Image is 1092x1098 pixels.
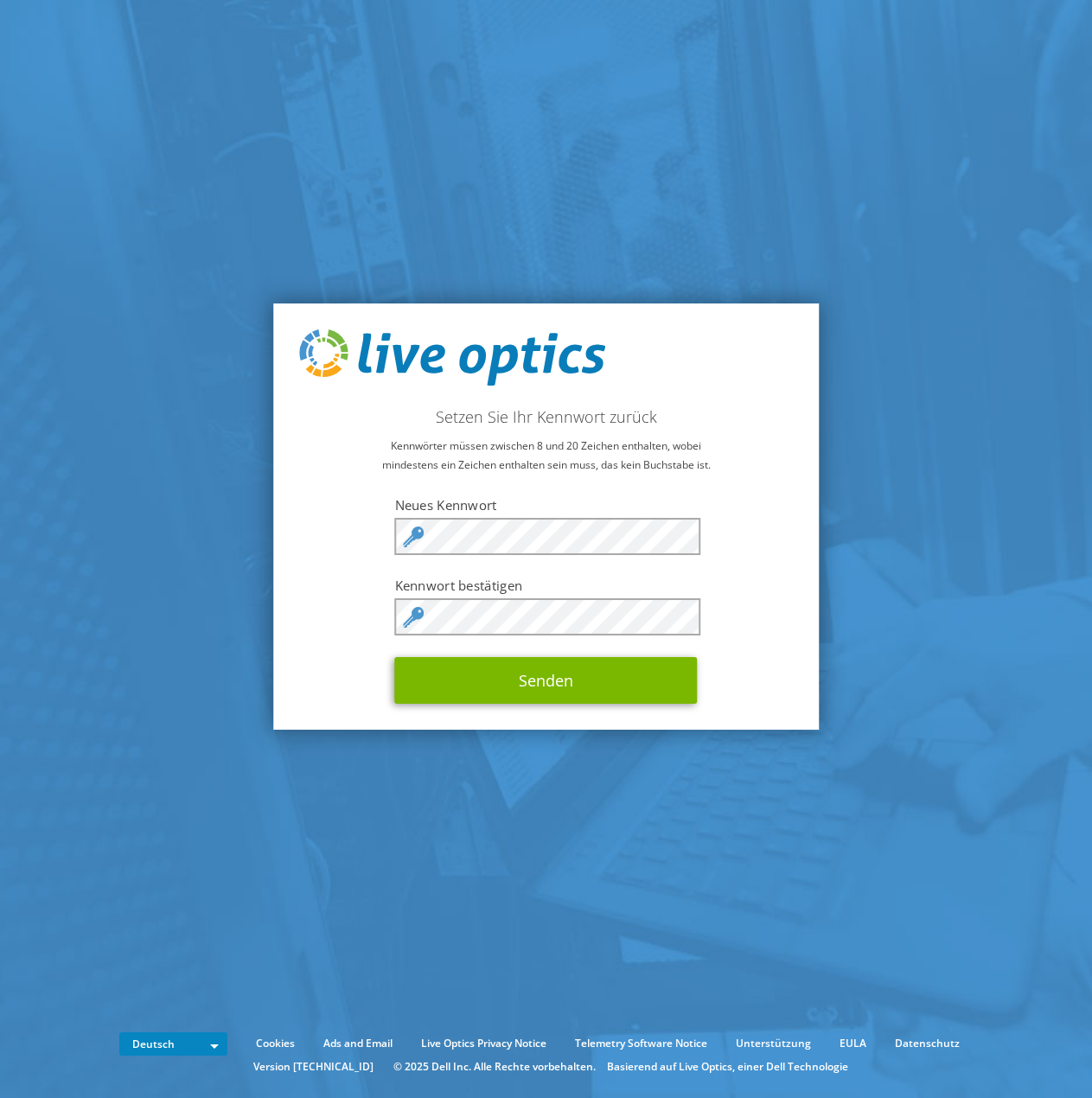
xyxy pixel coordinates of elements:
[299,437,794,475] p: Kennwörter müssen zwischen 8 und 20 Zeichen enthalten, wobei mindestens ein Zeichen enthalten sei...
[299,407,794,426] h2: Setzen Sie Ihr Kennwort zurück
[562,1034,720,1053] a: Telemetry Software Notice
[723,1034,824,1053] a: Unterstützung
[245,1057,382,1076] li: Version [TECHNICAL_ID]
[310,1034,406,1053] a: Ads and Email
[827,1034,879,1053] a: EULA
[395,496,698,514] label: Neues Kennwort
[882,1034,973,1053] a: Datenschutz
[408,1034,559,1053] a: Live Optics Privacy Notice
[395,577,698,594] label: Kennwort bestätigen
[299,329,605,386] img: live_optics_svg.svg
[243,1034,308,1053] a: Cookies
[395,657,698,704] button: Senden
[607,1057,848,1076] li: Basierend auf Live Optics, einer Dell Technologie
[385,1057,604,1076] li: © 2025 Dell Inc. Alle Rechte vorbehalten.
